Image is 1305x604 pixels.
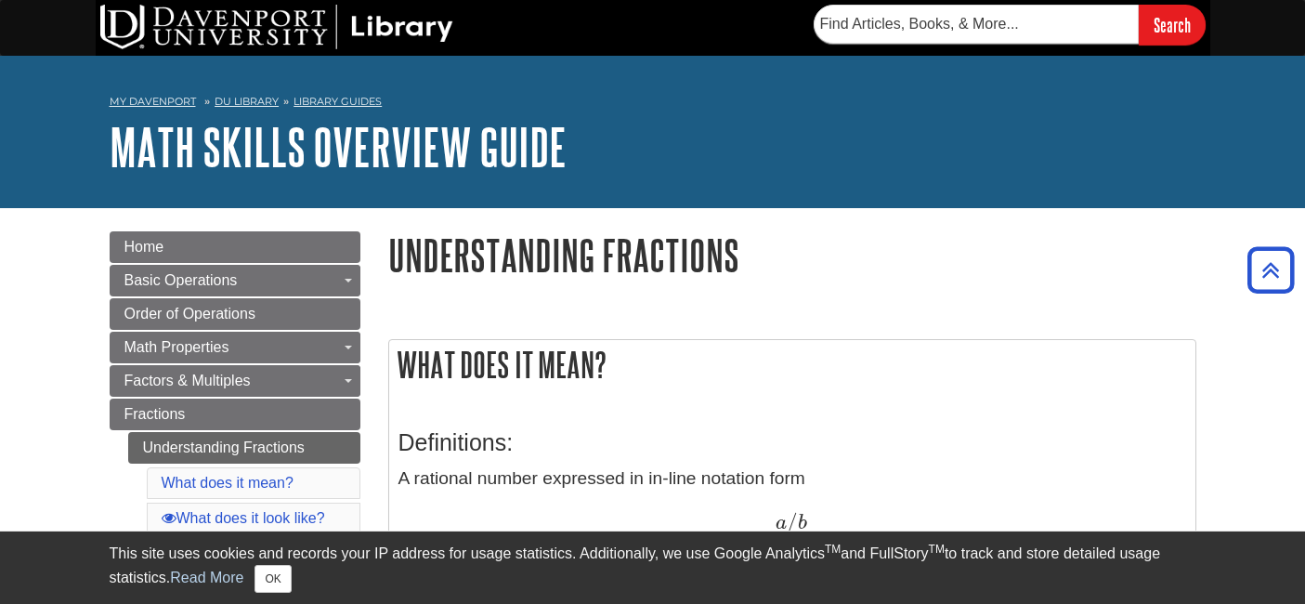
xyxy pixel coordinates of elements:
[776,513,787,533] span: a
[929,543,945,556] sup: TM
[294,95,382,108] a: Library Guides
[215,95,279,108] a: DU Library
[1241,257,1300,282] a: Back to Top
[1139,5,1206,45] input: Search
[110,543,1196,593] div: This site uses cookies and records your IP address for usage statistics. Additionally, we use Goo...
[124,272,238,288] span: Basic Operations
[110,399,360,430] a: Fractions
[825,543,841,556] sup: TM
[110,94,196,110] a: My Davenport
[124,373,251,388] span: Factors & Multiples
[128,432,360,464] a: Understanding Fractions
[124,306,255,322] span: Order of Operations
[798,513,807,533] span: b
[388,231,1196,279] h1: Understanding Fractions
[100,5,453,49] img: DU Library
[110,365,360,397] a: Factors & Multiples
[110,118,567,176] a: Math Skills Overview Guide
[124,339,229,355] span: Math Properties
[254,565,291,593] button: Close
[170,570,243,585] a: Read More
[787,509,798,534] span: /
[814,5,1206,45] form: Searches DU Library's articles, books, and more
[814,5,1139,44] input: Find Articles, Books, & More...
[110,89,1196,119] nav: breadcrumb
[389,340,1195,389] h2: What does it mean?
[110,298,360,330] a: Order of Operations
[124,406,186,422] span: Fractions
[162,510,325,526] a: What does it look like?
[162,475,294,491] a: What does it mean?
[110,265,360,296] a: Basic Operations
[124,239,164,255] span: Home
[398,429,1186,456] h3: Definitions:
[110,231,360,263] a: Home
[110,332,360,363] a: Math Properties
